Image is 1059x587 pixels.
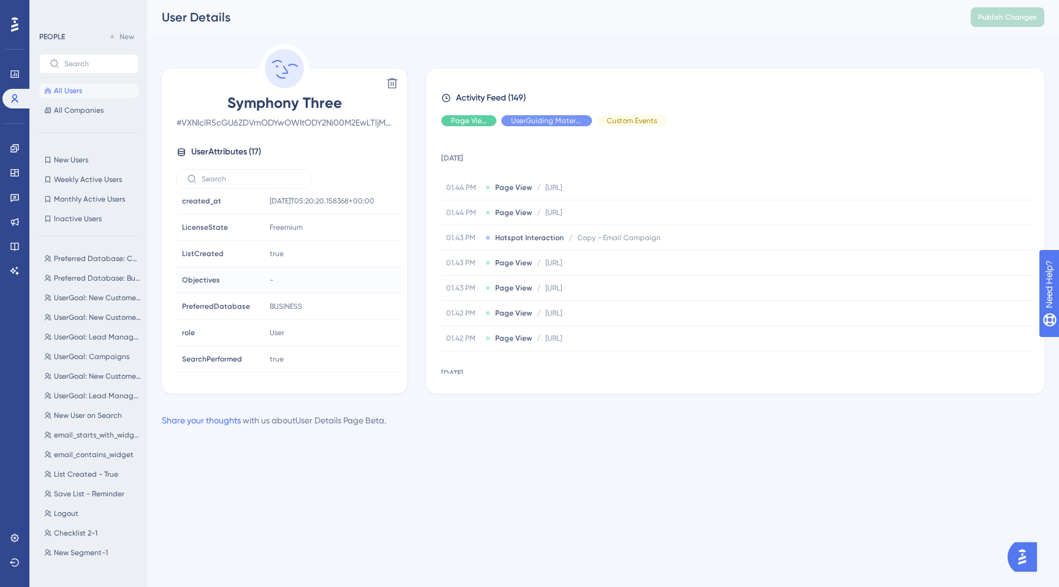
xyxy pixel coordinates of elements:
[54,155,88,165] span: New Users
[495,258,532,268] span: Page View
[446,233,480,243] span: 01.43 PM
[495,233,564,243] span: Hotspot Interaction
[39,103,139,118] button: All Companies
[54,312,141,322] span: UserGoal: New Customers, Campaigns
[39,388,146,403] button: UserGoal: Lead Management
[39,506,146,521] button: Logout
[104,29,139,44] button: New
[441,351,1033,390] td: [DATE]
[270,222,303,232] span: Freemium
[607,116,657,126] span: Custom Events
[537,183,541,192] span: /
[54,391,141,401] span: UserGoal: Lead Management
[39,153,139,167] button: New Users
[182,328,195,338] span: role
[978,12,1037,22] span: Publish Changes
[545,333,562,343] span: [URL]
[39,192,139,206] button: Monthly Active Users
[545,258,562,268] span: [URL]
[162,415,241,425] a: Share your thoughts
[39,545,146,560] button: New Segment-1
[39,32,65,42] div: PEOPLE
[39,310,146,325] button: UserGoal: New Customers, Campaigns
[446,283,480,293] span: 01.43 PM
[39,330,146,344] button: UserGoal: Lead Management, Campaigns
[202,175,301,183] input: Search
[495,208,532,218] span: Page View
[495,308,532,318] span: Page View
[537,283,541,293] span: /
[545,208,562,218] span: [URL]
[446,308,480,318] span: 01.42 PM
[495,283,532,293] span: Page View
[39,487,146,501] button: Save List - Reminder
[54,194,125,204] span: Monthly Active Users
[176,115,392,130] span: # VXNlclR5cGU6ZDVmODYwOWItODY2Ni00M2EwLTljMDItNDNhMDZiZjU2Nzc3
[182,301,250,311] span: PreferredDatabase
[191,145,261,159] span: User Attributes ( 17 )
[270,328,284,338] span: User
[54,528,97,538] span: Checklist 2-1
[39,83,139,98] button: All Users
[182,222,228,232] span: LicenseState
[495,183,532,192] span: Page View
[39,251,146,266] button: Preferred Database: Consumer
[270,275,273,285] span: -
[270,354,284,364] span: true
[456,91,526,105] span: Activity Feed (149)
[54,450,134,460] span: email_contains_widget
[537,258,541,268] span: /
[162,9,940,26] div: User Details
[182,275,220,285] span: Objectives
[176,93,392,113] span: Symphony Three
[54,86,82,96] span: All Users
[545,283,562,293] span: [URL]
[537,333,541,343] span: /
[39,408,146,423] button: New User on Search
[162,413,386,428] div: with us about User Details Page Beta .
[54,411,122,420] span: New User on Search
[545,308,562,318] span: [URL]
[511,116,582,126] span: UserGuiding Material
[182,249,224,259] span: ListCreated
[446,183,480,192] span: 01.44 PM
[1008,539,1044,575] iframe: UserGuiding AI Assistant Launcher
[545,183,562,192] span: [URL]
[495,333,532,343] span: Page View
[54,430,141,440] span: email_starts_with_widget
[54,489,124,499] span: Save List - Reminder
[54,548,108,558] span: New Segment-1
[270,249,284,259] span: true
[39,428,146,442] button: email_starts_with_widget
[29,3,77,18] span: Need Help?
[182,354,242,364] span: SearchPerformed
[446,333,480,343] span: 01.42 PM
[39,467,146,482] button: List Created - True
[537,208,541,218] span: /
[569,233,572,243] span: /
[39,271,146,286] button: Preferred Database: Business
[54,105,104,115] span: All Companies
[54,332,141,342] span: UserGoal: Lead Management, Campaigns
[120,32,134,42] span: New
[64,59,128,68] input: Search
[54,371,141,381] span: UserGoal: New Customers
[54,293,141,303] span: UserGoal: New Customers, Lead Management
[39,211,139,226] button: Inactive Users
[39,369,146,384] button: UserGoal: New Customers
[54,352,129,362] span: UserGoal: Campaigns
[39,349,146,364] button: UserGoal: Campaigns
[446,208,480,218] span: 01.44 PM
[441,136,1033,175] td: [DATE]
[39,172,139,187] button: Weekly Active Users
[54,214,102,224] span: Inactive Users
[270,196,374,206] span: [DATE]T05:20:20.158368+00:00
[54,469,118,479] span: List Created - True
[54,254,141,263] span: Preferred Database: Consumer
[577,233,661,243] span: Copy - Email Campaign
[39,526,146,540] button: Checklist 2-1
[54,273,141,283] span: Preferred Database: Business
[537,308,541,318] span: /
[446,258,480,268] span: 01.43 PM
